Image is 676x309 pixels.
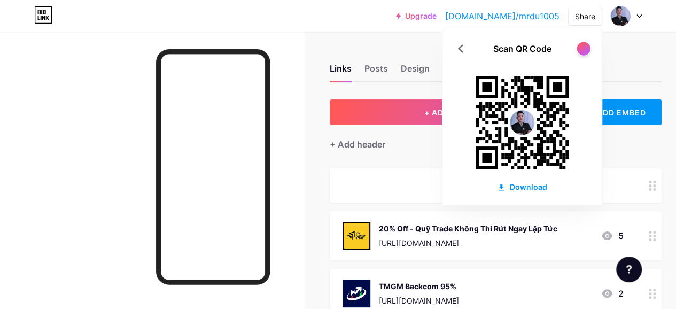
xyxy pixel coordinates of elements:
span: + ADD LINK [424,108,470,117]
div: 20% Off - Quỹ Trade Không Thi Rút Ngay Lập Tức [379,223,557,234]
div: Link Tạo Tài Khoản [343,179,623,192]
button: + ADD LINK [330,99,565,125]
img: TMGM Backcom 95% [343,280,370,307]
div: 5 [601,229,623,242]
div: Download [497,181,547,192]
div: Posts [364,62,388,81]
div: 2 [601,287,623,300]
div: Scan QR Code [493,42,551,55]
div: + ADD EMBED [573,99,662,125]
div: Design [401,62,430,81]
div: [URL][DOMAIN_NAME] [379,237,557,249]
div: + Add header [330,138,385,151]
a: Upgrade [396,12,437,20]
a: [DOMAIN_NAME]/mrdu1005 [445,10,560,22]
div: Links [330,62,352,81]
div: Share [575,11,595,22]
div: TMGM Backcom 95% [379,281,459,292]
img: 20% Off - Quỹ Trade Không Thi Rút Ngay Lập Tức [343,222,370,250]
div: [URL][DOMAIN_NAME] [379,295,459,306]
img: DuLee Tran [610,6,631,26]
